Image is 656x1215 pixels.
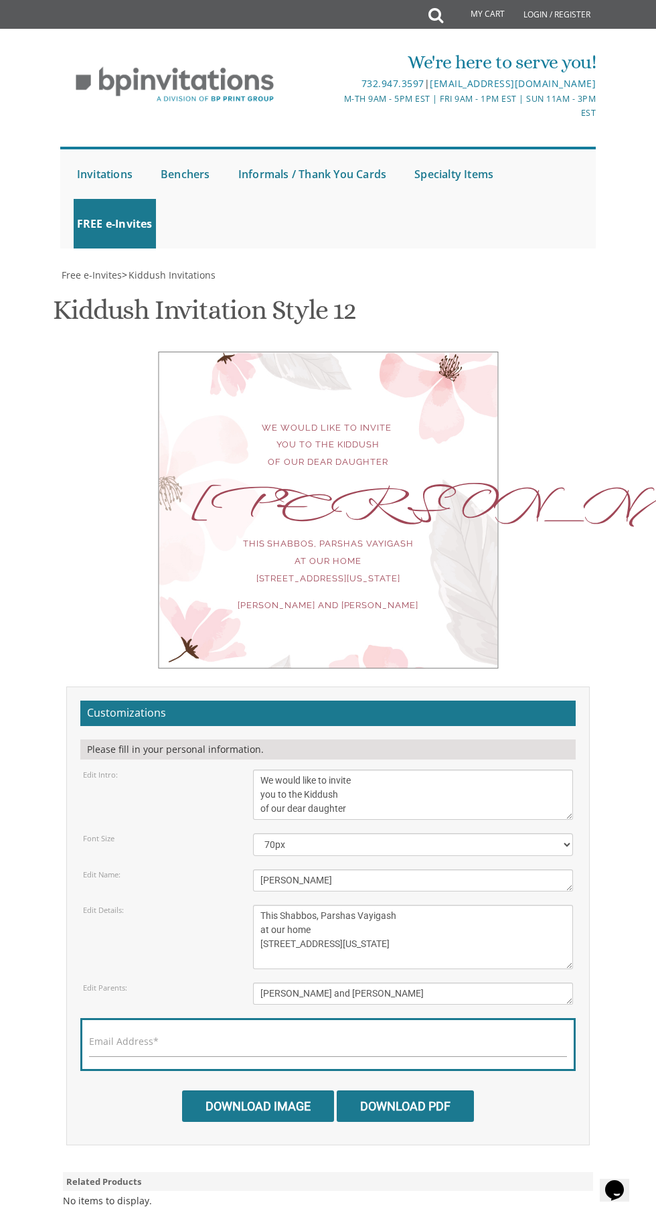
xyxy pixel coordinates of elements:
[253,770,572,820] textarea: We would like to invite you to the Kiddush of our dear daughter
[83,770,118,780] label: Edit Intro:
[185,498,471,515] div: [PERSON_NAME]
[83,833,114,844] label: Font Size
[411,149,497,199] a: Specialty Items
[89,1035,159,1048] label: Email Address*
[430,77,596,90] a: [EMAIL_ADDRESS][DOMAIN_NAME]
[127,269,216,281] a: Kiddush Invitations
[83,983,127,993] label: Edit Parents:
[182,1090,334,1122] input: Download Image
[185,535,471,587] div: This Shabbos, Parshas Vayigash at our home [STREET_ADDRESS][US_STATE]
[129,269,216,281] span: Kiddush Invitations
[63,1172,592,1192] div: Related Products
[122,269,216,281] span: >
[60,269,122,281] a: Free e-Invites
[83,905,124,916] label: Edit Details:
[600,1161,643,1202] iframe: chat widget
[80,701,576,726] h2: Customizations
[74,199,156,248] a: FREE e-Invites
[235,149,390,199] a: Informals / Thank You Cards
[60,57,290,113] img: BP Invitation Loft
[185,419,471,472] div: We would like to invite you to the Kiddush of our dear daughter
[253,905,572,969] textarea: This Shabbos, Parshas Vayigash at our home [STREET_ADDRESS][US_STATE]
[337,1090,474,1122] input: Download PDF
[329,92,596,121] div: M-Th 9am - 5pm EST | Fri 9am - 1pm EST | Sun 11am - 3pm EST
[157,149,214,199] a: Benchers
[63,1194,152,1208] div: No items to display.
[329,76,596,92] div: |
[361,77,424,90] a: 732.947.3597
[62,269,122,281] span: Free e-Invites
[80,739,576,760] div: Please fill in your personal information.
[442,1,514,28] a: My Cart
[329,49,596,76] div: We're here to serve you!
[74,149,136,199] a: Invitations
[253,869,572,891] textarea: [PERSON_NAME]
[253,983,572,1005] textarea: [PERSON_NAME] and [PERSON_NAME]
[185,597,471,615] div: [PERSON_NAME] and [PERSON_NAME]
[53,295,356,335] h1: Kiddush Invitation Style 12
[83,869,120,880] label: Edit Name:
